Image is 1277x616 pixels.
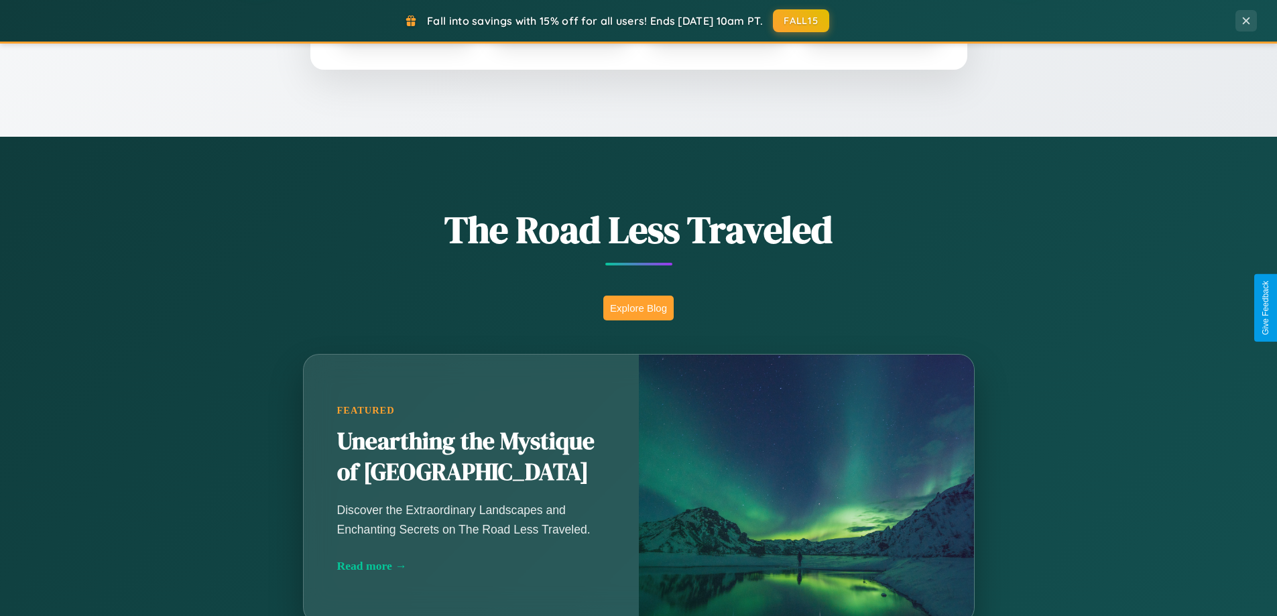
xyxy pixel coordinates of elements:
button: FALL15 [773,9,829,32]
h1: The Road Less Traveled [237,204,1041,255]
div: Featured [337,405,605,416]
div: Give Feedback [1261,281,1270,335]
p: Discover the Extraordinary Landscapes and Enchanting Secrets on The Road Less Traveled. [337,501,605,538]
button: Explore Blog [603,296,674,320]
span: Fall into savings with 15% off for all users! Ends [DATE] 10am PT. [427,14,763,27]
h2: Unearthing the Mystique of [GEOGRAPHIC_DATA] [337,426,605,488]
div: Read more → [337,559,605,573]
